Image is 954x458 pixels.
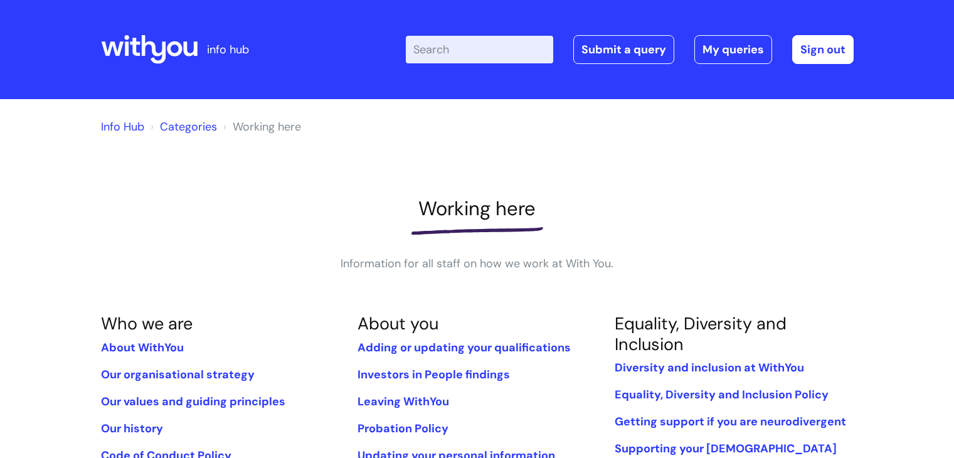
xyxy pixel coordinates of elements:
[160,119,217,134] a: Categories
[792,35,854,64] a: Sign out
[101,312,193,334] a: Who we are
[406,35,854,64] div: | -
[573,35,674,64] a: Submit a query
[358,340,571,355] a: Adding or updating your qualifications
[147,117,217,137] li: Solution home
[101,119,144,134] a: Info Hub
[101,394,285,409] a: Our values and guiding principles
[101,367,255,382] a: Our organisational strategy
[615,360,804,375] a: Diversity and inclusion at WithYou
[101,197,854,220] h1: Working here
[220,117,301,137] li: Working here
[406,36,553,63] input: Search
[289,253,665,274] p: Information for all staff on how we work at With You.
[358,394,449,409] a: Leaving WithYou
[207,40,249,60] p: info hub
[694,35,772,64] a: My queries
[615,414,846,429] a: Getting support if you are neurodivergent
[101,421,163,436] a: Our history
[358,312,438,334] a: About you
[101,340,184,355] a: About WithYou
[615,312,787,354] a: Equality, Diversity and Inclusion
[358,367,510,382] a: Investors in People findings
[358,421,448,436] a: Probation Policy
[615,387,829,402] a: Equality, Diversity and Inclusion Policy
